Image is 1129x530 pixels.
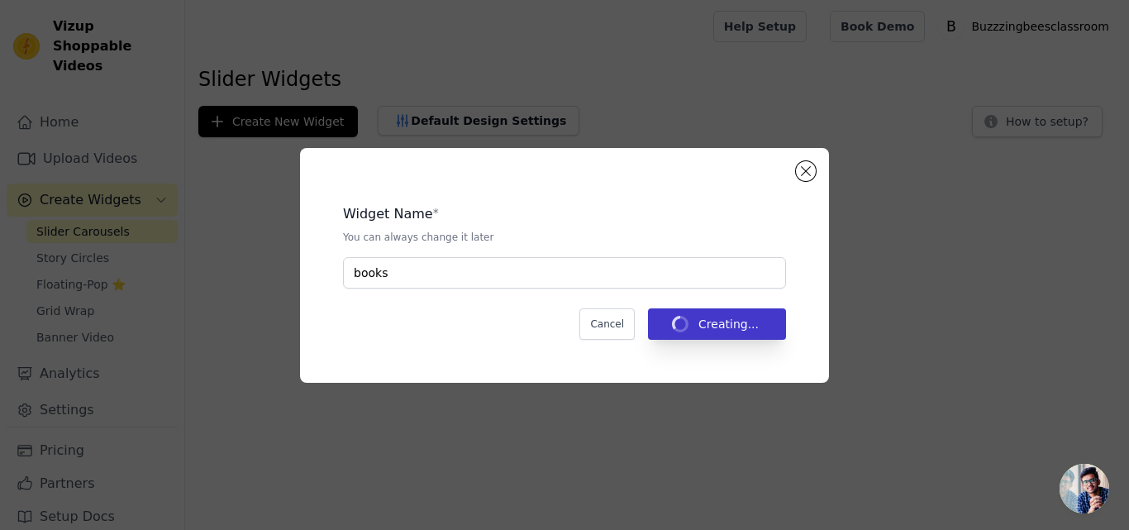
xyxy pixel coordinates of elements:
button: Creating... [648,308,786,340]
button: Close modal [796,161,816,181]
p: You can always change it later [343,231,786,244]
legend: Widget Name [343,204,433,224]
button: Cancel [579,308,635,340]
div: Open chat [1060,464,1109,513]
